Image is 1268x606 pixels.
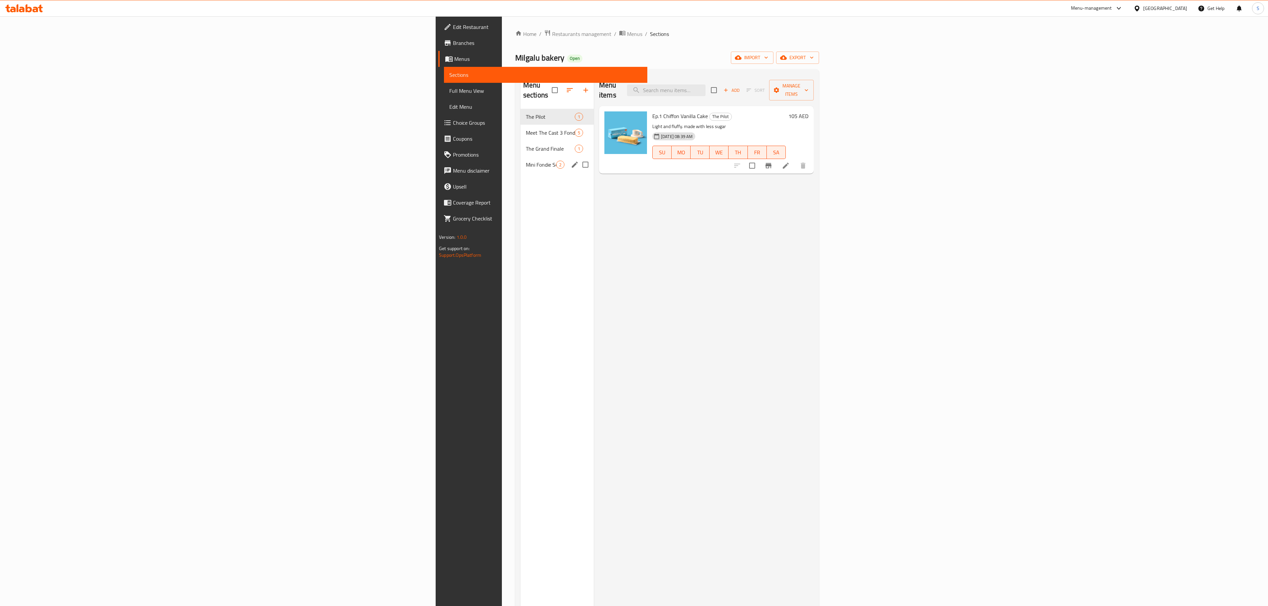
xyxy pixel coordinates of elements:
[658,133,695,140] span: [DATE] 08:39 AM
[776,52,819,64] button: export
[556,161,564,169] div: items
[731,52,773,64] button: import
[731,148,745,157] span: TH
[453,215,642,223] span: Grocery Checklist
[710,113,732,120] span: The Pilot
[521,141,594,157] div: The Grand Finale1
[439,233,455,241] span: Version:
[767,146,786,159] button: SA
[575,130,583,136] span: 5
[548,83,562,97] span: Select all sections
[742,85,769,95] span: Select section first
[438,51,647,67] a: Menus
[438,115,647,131] a: Choice Groups
[736,54,768,62] span: import
[652,111,708,121] span: Ep.1 Chiffon Vanilla Cake
[526,113,575,121] span: The Pilot
[438,35,647,51] a: Branches
[578,82,594,98] button: Add section
[521,157,594,173] div: Mini Fondie Series2edit
[449,87,642,95] span: Full Menu View
[449,103,642,111] span: Edit Menu
[438,195,647,211] a: Coverage Report
[769,80,814,100] button: Manage items
[439,244,470,253] span: Get support on:
[453,23,642,31] span: Edit Restaurant
[453,119,642,127] span: Choice Groups
[439,251,481,259] a: Support.OpsPlatform
[748,146,767,159] button: FR
[721,85,742,95] button: Add
[712,148,726,157] span: WE
[691,146,710,159] button: TU
[721,85,742,95] span: Add item
[562,82,578,98] span: Sort sections
[652,122,786,131] p: Light and fluffy. made with less sugar
[526,129,575,137] span: Meet The Cast 3 Fondies
[438,19,647,35] a: Edit Restaurant
[454,55,642,63] span: Menus
[710,146,729,159] button: WE
[674,148,688,157] span: MO
[672,146,691,159] button: MO
[556,162,564,168] span: 2
[438,211,647,227] a: Grocery Checklist
[449,71,642,79] span: Sections
[453,167,642,175] span: Menu disclaimer
[570,160,580,170] button: edit
[575,129,583,137] div: items
[650,30,669,38] span: Sections
[1143,5,1187,12] div: [GEOGRAPHIC_DATA]
[453,135,642,143] span: Coupons
[729,146,747,159] button: TH
[457,233,467,241] span: 1.0.0
[444,83,647,99] a: Full Menu View
[782,162,790,170] a: Edit menu item
[723,86,740,94] span: Add
[453,39,642,47] span: Branches
[438,163,647,179] a: Menu disclaimer
[769,148,783,157] span: SA
[438,147,647,163] a: Promotions
[1257,5,1259,12] span: S
[453,151,642,159] span: Promotions
[760,158,776,174] button: Branch-specific-item
[438,179,647,195] a: Upsell
[521,109,594,125] div: The Pilot1
[655,148,669,157] span: SU
[444,99,647,115] a: Edit Menu
[774,82,808,98] span: Manage items
[575,145,583,153] div: items
[526,145,575,153] span: The Grand Finale
[693,148,707,157] span: TU
[526,161,556,169] span: Mini Fondie Series
[788,111,808,121] h6: 105 AED
[795,158,811,174] button: delete
[453,183,642,191] span: Upsell
[707,83,721,97] span: Select section
[652,146,672,159] button: SU
[781,54,814,62] span: export
[515,30,819,38] nav: breadcrumb
[444,67,647,83] a: Sections
[627,84,706,96] input: search
[604,111,647,154] img: Ep.1 Chiffon Vanilla Cake
[438,131,647,147] a: Coupons
[453,199,642,207] span: Coverage Report
[575,146,583,152] span: 1
[750,148,764,157] span: FR
[1071,4,1112,12] div: Menu-management
[575,114,583,120] span: 1
[575,113,583,121] div: items
[521,106,594,175] nav: Menu sections
[521,125,594,141] div: Meet The Cast 3 Fondies5
[709,113,732,121] div: The Pilot
[745,159,759,173] span: Select to update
